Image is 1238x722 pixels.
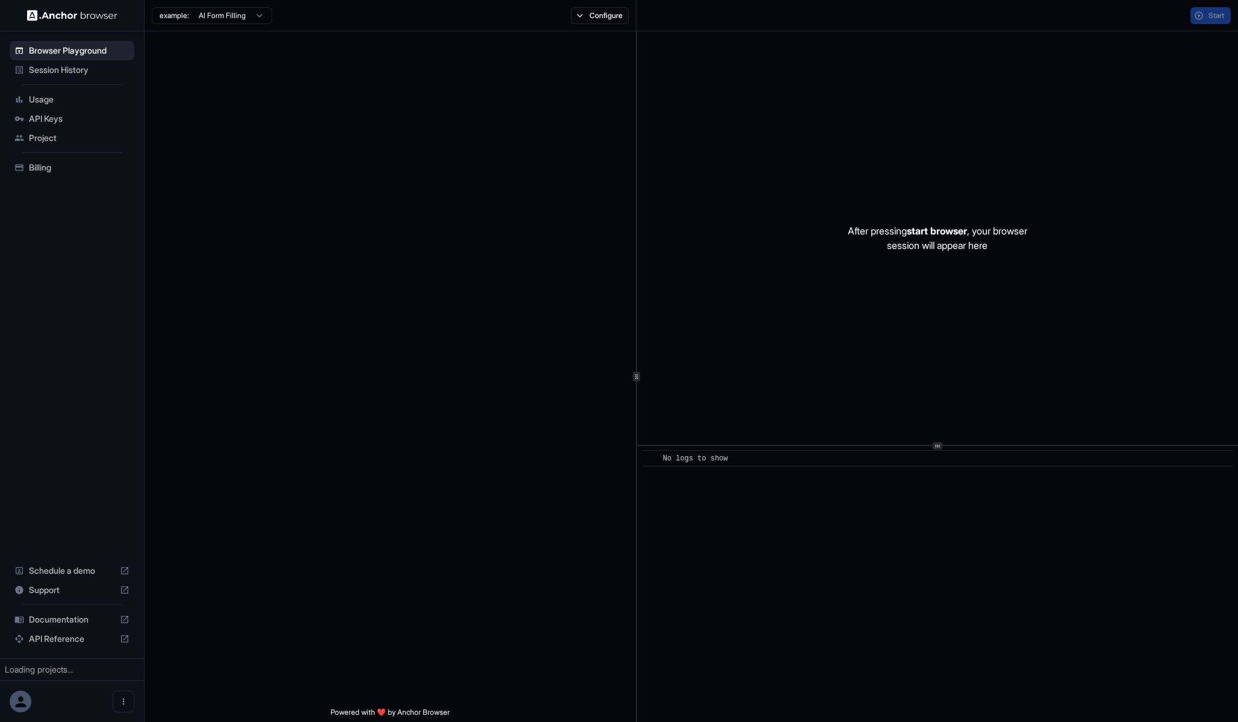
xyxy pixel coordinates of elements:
[27,10,117,21] img: Anchor Logo
[331,708,450,722] span: Powered with ❤️ by Anchor Browser
[848,224,1027,253] p: After pressing , your browser session will appear here
[160,11,189,20] span: example:
[571,7,629,24] button: Configure
[10,128,134,148] div: Project
[29,584,115,596] span: Support
[10,90,134,109] div: Usage
[10,158,134,177] div: Billing
[10,60,134,80] div: Session History
[10,580,134,600] div: Support
[29,565,115,577] span: Schedule a demo
[29,614,115,626] span: Documentation
[29,162,129,174] span: Billing
[5,664,139,676] div: Loading projects...
[10,41,134,60] div: Browser Playground
[29,633,115,645] span: API Reference
[29,93,129,105] span: Usage
[663,454,728,463] span: No logs to show
[10,629,134,648] div: API Reference
[10,610,134,629] div: Documentation
[29,45,129,57] span: Browser Playground
[907,225,967,237] span: start browser
[29,132,129,144] span: Project
[29,64,129,76] span: Session History
[10,561,134,580] div: Schedule a demo
[29,113,129,125] span: API Keys
[10,109,134,128] div: API Keys
[648,453,654,465] span: ​
[113,691,134,712] button: Open menu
